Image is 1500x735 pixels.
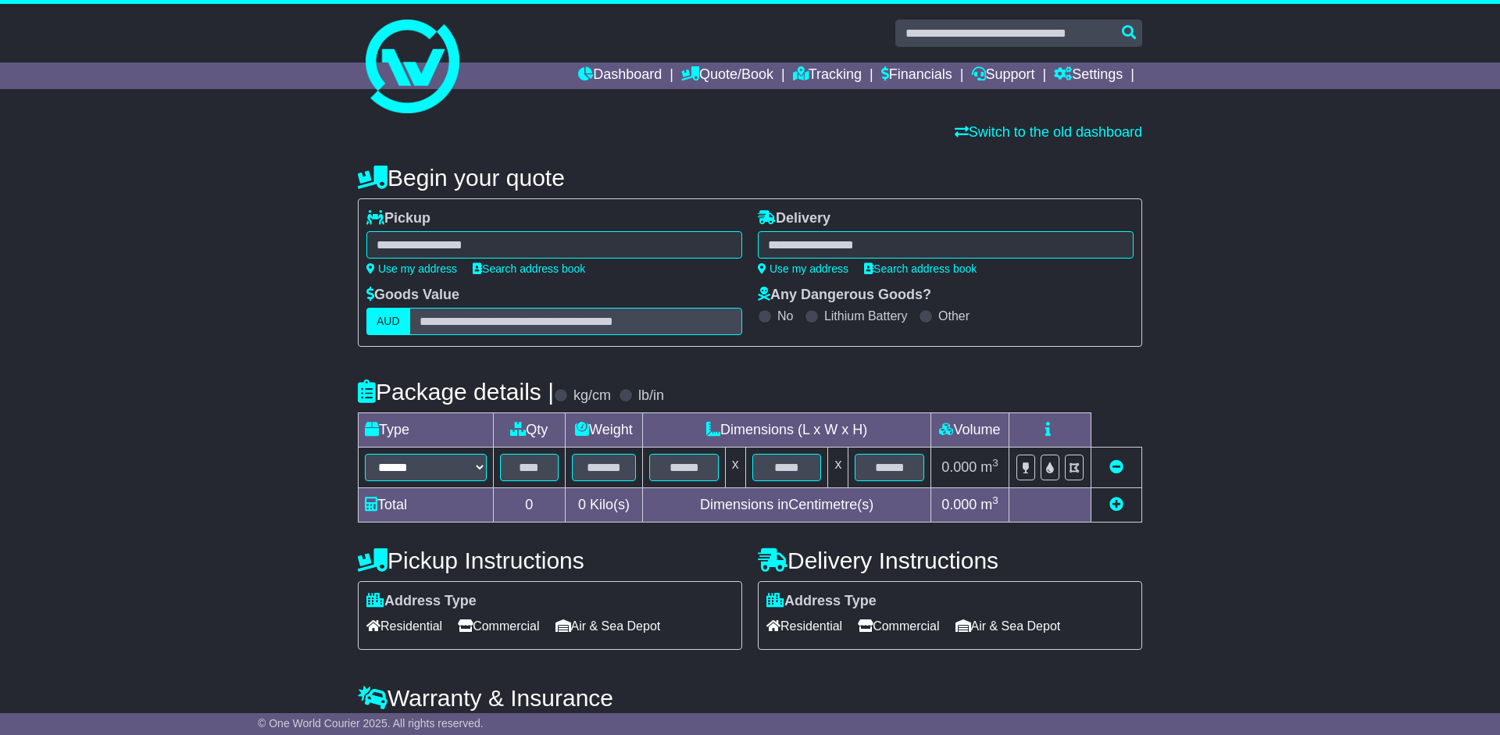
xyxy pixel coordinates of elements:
[793,62,862,89] a: Tracking
[1109,497,1123,512] a: Add new item
[766,614,842,638] span: Residential
[725,448,745,488] td: x
[565,413,643,448] td: Weight
[359,488,494,523] td: Total
[930,413,1009,448] td: Volume
[366,308,410,335] label: AUD
[366,262,457,275] a: Use my address
[992,457,998,469] sup: 3
[881,62,952,89] a: Financials
[824,309,908,323] label: Lithium Battery
[758,287,931,304] label: Any Dangerous Goods?
[955,124,1142,140] a: Switch to the old dashboard
[938,309,970,323] label: Other
[980,497,998,512] span: m
[358,165,1142,191] h4: Begin your quote
[458,614,539,638] span: Commercial
[643,413,931,448] td: Dimensions (L x W x H)
[258,717,484,730] span: © One World Courier 2025. All rights reserved.
[972,62,1035,89] a: Support
[473,262,585,275] a: Search address book
[766,593,877,610] label: Address Type
[366,614,442,638] span: Residential
[980,459,998,475] span: m
[992,494,998,506] sup: 3
[359,413,494,448] td: Type
[941,497,977,512] span: 0.000
[366,593,477,610] label: Address Type
[955,614,1061,638] span: Air & Sea Depot
[638,387,664,405] label: lb/in
[777,309,793,323] label: No
[758,548,1142,573] h4: Delivery Instructions
[1109,459,1123,475] a: Remove this item
[578,497,586,512] span: 0
[358,379,554,405] h4: Package details |
[681,62,773,89] a: Quote/Book
[758,262,848,275] a: Use my address
[643,488,931,523] td: Dimensions in Centimetre(s)
[565,488,643,523] td: Kilo(s)
[555,614,661,638] span: Air & Sea Depot
[828,448,848,488] td: x
[941,459,977,475] span: 0.000
[858,614,939,638] span: Commercial
[573,387,611,405] label: kg/cm
[358,685,1142,711] h4: Warranty & Insurance
[366,210,430,227] label: Pickup
[864,262,977,275] a: Search address book
[358,548,742,573] h4: Pickup Instructions
[493,413,565,448] td: Qty
[366,287,459,304] label: Goods Value
[578,62,662,89] a: Dashboard
[758,210,830,227] label: Delivery
[1054,62,1123,89] a: Settings
[493,488,565,523] td: 0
